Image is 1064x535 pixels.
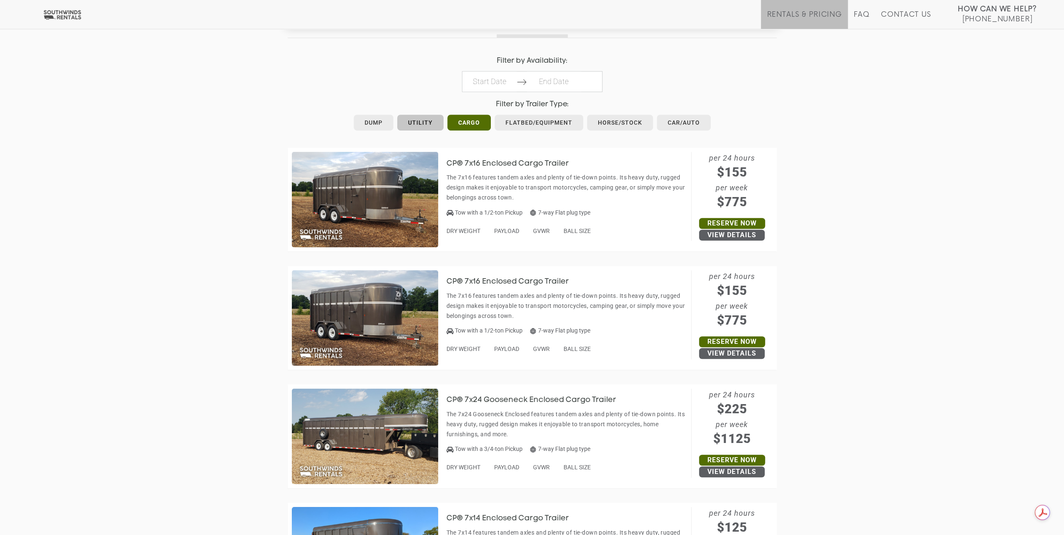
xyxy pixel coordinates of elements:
[494,228,519,234] span: PAYLOAD
[691,281,773,300] span: $155
[292,270,438,366] img: SW045 - CP 7x16 Enclosed Cargo Trailer
[447,228,480,234] span: DRY WEIGHT
[854,10,870,29] a: FAQ
[397,115,444,131] a: Utility
[691,389,773,448] span: per 24 hours per week
[292,389,438,484] img: SW048 - CP 7x24 Gooseneck Enclosed Cargo Trailer
[447,172,687,202] p: The 7x16 features tandem axles and plenty of tie-down points. Its heavy duty, rugged design makes...
[455,445,523,452] span: Tow with a 3/4-ton Pickup
[699,230,765,241] a: View Details
[495,115,583,131] a: Flatbed/Equipment
[691,192,773,211] span: $775
[958,4,1037,23] a: How Can We Help? [PHONE_NUMBER]
[691,429,773,448] span: $1125
[494,346,519,352] span: PAYLOAD
[288,100,777,108] h4: Filter by Trailer Type:
[958,5,1037,13] strong: How Can We Help?
[699,336,765,347] a: Reserve Now
[699,455,765,466] a: Reserve Now
[447,115,491,131] a: Cargo
[699,348,765,359] a: View Details
[691,270,773,330] span: per 24 hours per week
[447,464,480,471] span: DRY WEIGHT
[881,10,931,29] a: Contact Us
[657,115,711,131] a: Car/Auto
[455,209,523,216] span: Tow with a 1/2-ton Pickup
[447,396,629,404] h3: CP® 7x24 Gooseneck Enclosed Cargo Trailer
[447,278,582,285] a: CP® 7x16 Enclosed Cargo Trailer
[447,291,687,321] p: The 7x16 features tandem axles and plenty of tie-down points. Its heavy duty, rugged design makes...
[533,228,550,234] span: GVWR
[447,515,582,523] h3: CP® 7x14 Enclosed Cargo Trailer
[767,10,842,29] a: Rentals & Pricing
[354,115,393,131] a: Dump
[447,160,582,166] a: CP® 7x16 Enclosed Cargo Trailer
[530,209,590,216] span: 7-way Flat plug type
[699,218,765,229] a: Reserve Now
[494,464,519,471] span: PAYLOAD
[447,397,629,403] a: CP® 7x24 Gooseneck Enclosed Cargo Trailer
[288,57,777,65] h4: Filter by Availability:
[564,228,591,234] span: BALL SIZE
[530,445,590,452] span: 7-way Flat plug type
[691,152,773,211] span: per 24 hours per week
[447,409,687,439] p: The 7x24 Gooseneck Enclosed features tandem axles and plenty of tie-down points. Its heavy duty, ...
[533,464,550,471] span: GVWR
[691,311,773,330] span: $775
[587,115,653,131] a: Horse/Stock
[530,327,590,334] span: 7-way Flat plug type
[455,327,523,334] span: Tow with a 1/2-ton Pickup
[447,160,582,168] h3: CP® 7x16 Enclosed Cargo Trailer
[699,466,765,477] a: View Details
[564,346,591,352] span: BALL SIZE
[447,278,582,286] h3: CP® 7x16 Enclosed Cargo Trailer
[962,15,1032,23] span: [PHONE_NUMBER]
[564,464,591,471] span: BALL SIZE
[447,346,480,352] span: DRY WEIGHT
[533,346,550,352] span: GVWR
[42,10,83,20] img: Southwinds Rentals Logo
[691,163,773,182] span: $155
[691,399,773,418] span: $225
[447,515,582,522] a: CP® 7x14 Enclosed Cargo Trailer
[292,152,438,247] img: SW044 - CP 7x16 Enclosed Cargo Trailer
